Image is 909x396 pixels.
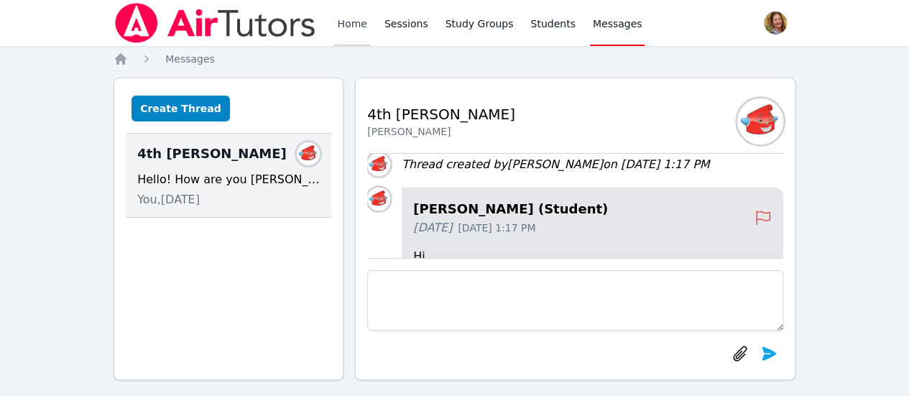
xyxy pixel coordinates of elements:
[367,104,515,124] h2: 4th [PERSON_NAME]
[131,96,230,121] button: Create Thread
[402,156,709,173] div: Thread created by [PERSON_NAME] on [DATE] 1:17 PM
[413,219,452,236] span: [DATE]
[137,191,200,208] span: You, [DATE]
[297,142,320,165] img: ISABELLA RIVERA
[367,188,390,211] img: ISABELLA RIVERA
[413,248,772,265] p: Hi
[137,171,320,188] div: Hello! How are you [PERSON_NAME]? I am well! TY
[137,144,287,164] span: 4th [PERSON_NAME]
[593,17,642,31] span: Messages
[737,98,783,144] img: ISABELLA RIVERA
[114,52,795,66] nav: Breadcrumb
[367,124,515,139] div: [PERSON_NAME]
[458,221,535,235] span: [DATE] 1:17 PM
[114,3,317,43] img: Air Tutors
[367,153,390,176] img: ISABELLA RIVERA
[165,52,215,66] a: Messages
[126,134,331,218] div: 4th [PERSON_NAME]ISABELLA RIVERAHello! How are you [PERSON_NAME]? I am well! TYYou,[DATE]
[413,199,755,219] h4: [PERSON_NAME] (Student)
[165,53,215,65] span: Messages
